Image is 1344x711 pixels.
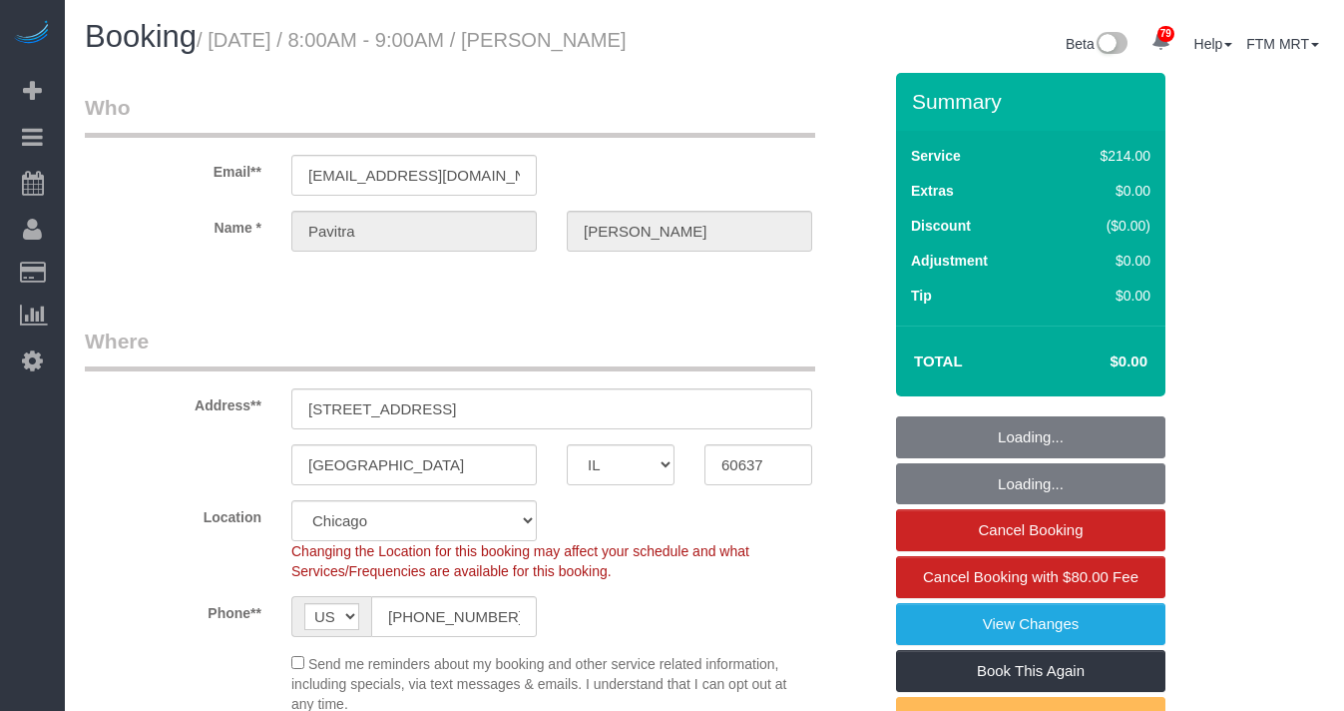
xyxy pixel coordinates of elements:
[1095,32,1127,58] img: New interface
[1194,36,1233,52] a: Help
[1066,36,1127,52] a: Beta
[1051,354,1147,370] h4: $0.00
[291,211,537,252] input: First Name**
[85,93,815,138] legend: Who
[911,286,932,306] label: Tip
[911,181,954,201] label: Extras
[896,603,1165,645] a: View Changes
[567,211,812,252] input: Last Name*
[1058,181,1150,201] div: $0.00
[1058,146,1150,166] div: $214.00
[70,500,276,527] label: Location
[1058,216,1150,236] div: ($0.00)
[704,444,812,485] input: Zip Code**
[291,543,749,579] span: Changing the Location for this booking may affect your schedule and what Services/Frequencies are...
[914,353,963,369] strong: Total
[1058,286,1150,306] div: $0.00
[197,29,627,51] small: / [DATE] / 8:00AM - 9:00AM / [PERSON_NAME]
[1246,36,1319,52] a: FTM MRT
[896,556,1165,598] a: Cancel Booking with $80.00 Fee
[12,20,52,48] img: Automaid Logo
[1058,251,1150,271] div: $0.00
[1157,26,1174,42] span: 79
[70,211,276,238] label: Name *
[911,216,971,236] label: Discount
[85,19,197,54] span: Booking
[896,650,1165,692] a: Book This Again
[923,568,1138,585] span: Cancel Booking with $80.00 Fee
[896,509,1165,551] a: Cancel Booking
[1141,20,1180,64] a: 79
[911,251,988,271] label: Adjustment
[911,146,961,166] label: Service
[912,90,1155,113] h3: Summary
[85,327,815,371] legend: Where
